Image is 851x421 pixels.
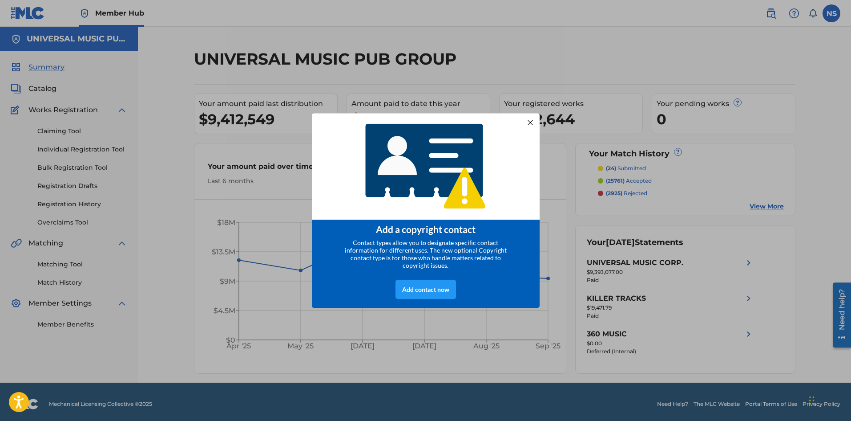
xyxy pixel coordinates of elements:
[359,117,492,216] img: 4768233920565408.png
[395,280,456,299] div: Add contact now
[10,10,22,51] div: Need help?
[312,113,540,308] div: entering modal
[345,239,507,269] span: Contact types allow you to designate specific contact information for different uses. The new opt...
[323,224,528,235] div: Add a copyright contact
[7,3,25,68] div: Open Resource Center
